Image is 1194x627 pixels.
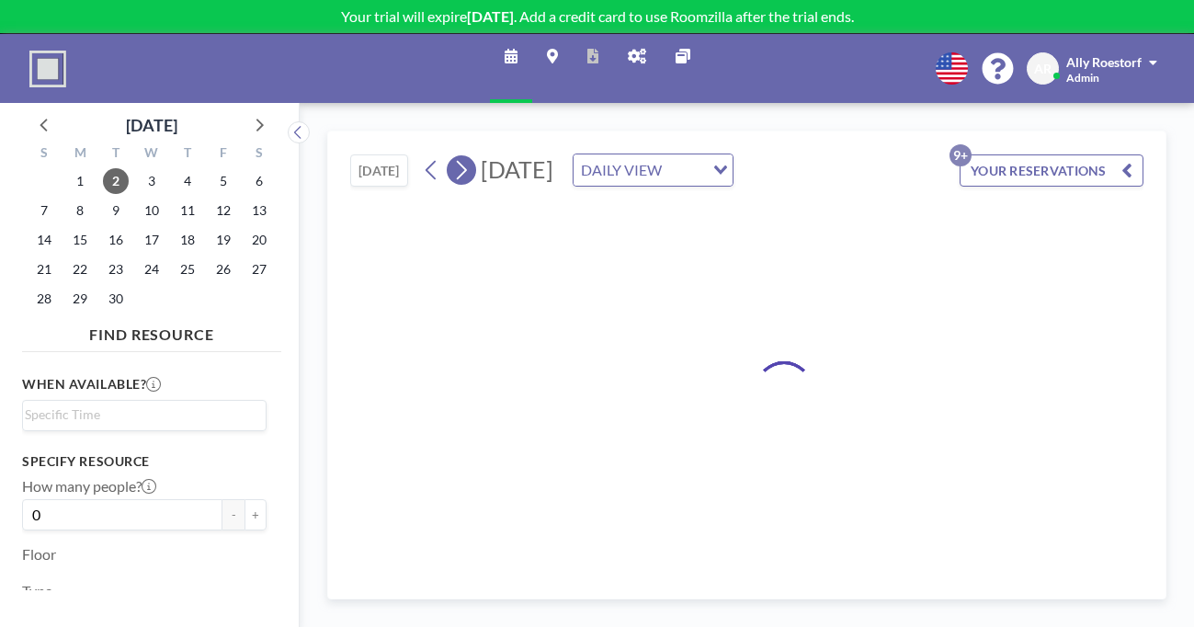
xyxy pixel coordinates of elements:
[29,51,66,87] img: organization-logo
[1034,61,1052,77] span: AR
[246,256,272,282] span: Saturday, September 27, 2025
[244,499,267,530] button: +
[67,256,93,282] span: Monday, September 22, 2025
[222,499,244,530] button: -
[31,227,57,253] span: Sunday, September 14, 2025
[950,144,972,166] p: 9+
[67,168,93,194] span: Monday, September 1, 2025
[175,256,200,282] span: Thursday, September 25, 2025
[67,198,93,223] span: Monday, September 8, 2025
[27,142,63,166] div: S
[210,198,236,223] span: Friday, September 12, 2025
[22,477,156,496] label: How many people?
[31,198,57,223] span: Sunday, September 7, 2025
[175,168,200,194] span: Thursday, September 4, 2025
[467,7,514,25] b: [DATE]
[210,168,236,194] span: Friday, September 5, 2025
[31,256,57,282] span: Sunday, September 21, 2025
[205,142,241,166] div: F
[246,168,272,194] span: Saturday, September 6, 2025
[1066,71,1099,85] span: Admin
[169,142,205,166] div: T
[139,198,165,223] span: Wednesday, September 10, 2025
[103,198,129,223] span: Tuesday, September 9, 2025
[210,227,236,253] span: Friday, September 19, 2025
[481,155,553,183] span: [DATE]
[246,227,272,253] span: Saturday, September 20, 2025
[175,227,200,253] span: Thursday, September 18, 2025
[22,582,52,600] label: Type
[960,154,1143,187] button: YOUR RESERVATIONS9+
[210,256,236,282] span: Friday, September 26, 2025
[25,405,256,425] input: Search for option
[134,142,170,166] div: W
[23,401,266,428] div: Search for option
[350,154,408,187] button: [DATE]
[31,286,57,312] span: Sunday, September 28, 2025
[103,256,129,282] span: Tuesday, September 23, 2025
[63,142,98,166] div: M
[667,158,702,182] input: Search for option
[67,286,93,312] span: Monday, September 29, 2025
[241,142,277,166] div: S
[22,545,56,564] label: Floor
[103,286,129,312] span: Tuesday, September 30, 2025
[126,112,177,138] div: [DATE]
[574,154,733,186] div: Search for option
[175,198,200,223] span: Thursday, September 11, 2025
[139,227,165,253] span: Wednesday, September 17, 2025
[22,318,281,344] h4: FIND RESOURCE
[246,198,272,223] span: Saturday, September 13, 2025
[103,227,129,253] span: Tuesday, September 16, 2025
[98,142,134,166] div: T
[577,158,665,182] span: DAILY VIEW
[1066,54,1142,70] span: Ally Roestorf
[67,227,93,253] span: Monday, September 15, 2025
[139,168,165,194] span: Wednesday, September 3, 2025
[103,168,129,194] span: Tuesday, September 2, 2025
[22,453,267,470] h3: Specify resource
[139,256,165,282] span: Wednesday, September 24, 2025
